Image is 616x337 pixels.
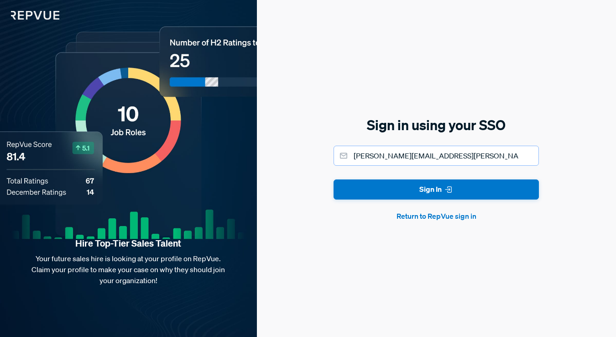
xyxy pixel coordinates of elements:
[334,211,539,221] button: Return to RepVue sign in
[15,237,242,249] strong: Hire Top-Tier Sales Talent
[15,253,242,286] p: Your future sales hire is looking at your profile on RepVue. Claim your profile to make your case...
[334,146,539,166] input: Email address
[334,179,539,200] button: Sign In
[334,116,539,135] h5: Sign in using your SSO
